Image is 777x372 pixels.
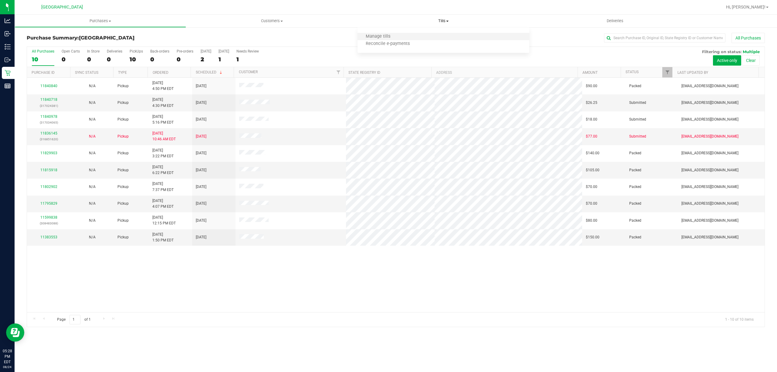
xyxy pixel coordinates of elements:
[32,49,54,53] div: All Purchases
[681,83,738,89] span: [EMAIL_ADDRESS][DOMAIN_NAME]
[89,150,96,156] button: N/A
[79,35,134,41] span: [GEOGRAPHIC_DATA]
[89,185,96,189] span: Not Applicable
[15,15,186,27] a: Purchases
[742,55,760,66] button: Clear
[629,201,641,206] span: Packed
[89,84,96,88] span: Not Applicable
[196,117,206,122] span: [DATE]
[89,167,96,173] button: N/A
[3,348,12,365] p: 05:28 PM EDT
[177,49,193,53] div: Pre-orders
[152,181,174,193] span: [DATE] 7:37 PM EDT
[177,56,193,63] div: 0
[87,56,100,63] div: 0
[629,167,641,173] span: Packed
[27,35,273,41] h3: Purchase Summary:
[117,234,129,240] span: Pickup
[117,134,129,139] span: Pickup
[626,70,639,74] a: Status
[5,18,11,24] inline-svg: Analytics
[150,49,169,53] div: Back-orders
[186,15,358,27] a: Customers
[731,33,765,43] button: All Purchases
[52,315,96,324] span: Page of 1
[681,150,738,156] span: [EMAIL_ADDRESS][DOMAIN_NAME]
[117,218,129,224] span: Pickup
[89,235,96,239] span: Not Applicable
[3,365,12,369] p: 08/24
[582,70,598,75] a: Amount
[431,67,578,78] th: Address
[31,136,67,142] p: (316851620)
[629,100,646,106] span: Submitted
[89,234,96,240] button: N/A
[720,315,758,324] span: 1 - 10 of 10 items
[599,18,632,24] span: Deliveries
[586,167,599,173] span: $105.00
[40,185,57,189] a: 11802902
[662,67,672,77] a: Filter
[107,49,122,53] div: Deliveries
[586,218,597,224] span: $80.00
[681,134,738,139] span: [EMAIL_ADDRESS][DOMAIN_NAME]
[31,120,67,125] p: (317034065)
[118,70,127,75] a: Type
[152,232,174,243] span: [DATE] 1:50 PM EDT
[152,215,176,226] span: [DATE] 12:15 PM EDT
[586,117,597,122] span: $18.00
[89,134,96,138] span: Not Applicable
[586,184,597,190] span: $70.00
[41,5,83,10] span: [GEOGRAPHIC_DATA]
[89,168,96,172] span: Not Applicable
[89,134,96,139] button: N/A
[586,234,599,240] span: $150.00
[196,150,206,156] span: [DATE]
[62,49,80,53] div: Open Carts
[40,168,57,172] a: 11815918
[236,56,259,63] div: 1
[629,184,641,190] span: Packed
[150,56,169,63] div: 0
[586,150,599,156] span: $140.00
[629,218,641,224] span: Packed
[117,83,129,89] span: Pickup
[89,101,96,105] span: Not Applicable
[5,70,11,76] inline-svg: Retail
[196,167,206,173] span: [DATE]
[153,70,168,75] a: Ordered
[152,80,174,92] span: [DATE] 4:50 PM EDT
[130,56,143,63] div: 10
[358,15,529,27] a: Tills Manage tills Reconcile e-payments
[677,70,708,75] a: Last Updated By
[629,150,641,156] span: Packed
[5,44,11,50] inline-svg: Inventory
[586,134,597,139] span: $77.00
[196,234,206,240] span: [DATE]
[629,117,646,122] span: Submitted
[196,218,206,224] span: [DATE]
[89,151,96,155] span: Not Applicable
[117,201,129,206] span: Pickup
[239,70,258,74] a: Customer
[743,49,760,54] span: Multiple
[32,70,55,75] a: Purchase ID
[726,5,765,9] span: Hi, [PERSON_NAME]!
[196,184,206,190] span: [DATE]
[334,67,344,77] a: Filter
[219,56,229,63] div: 1
[681,117,738,122] span: [EMAIL_ADDRESS][DOMAIN_NAME]
[40,215,57,220] a: 11599838
[6,323,24,342] iframe: Resource center
[358,34,399,39] span: Manage tills
[40,131,57,135] a: 11836145
[713,55,741,66] button: Active only
[107,56,122,63] div: 0
[5,57,11,63] inline-svg: Outbound
[186,18,357,24] span: Customers
[196,201,206,206] span: [DATE]
[89,117,96,121] span: Not Applicable
[40,114,57,119] a: 11840978
[348,70,380,75] a: State Registry ID
[201,49,211,53] div: [DATE]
